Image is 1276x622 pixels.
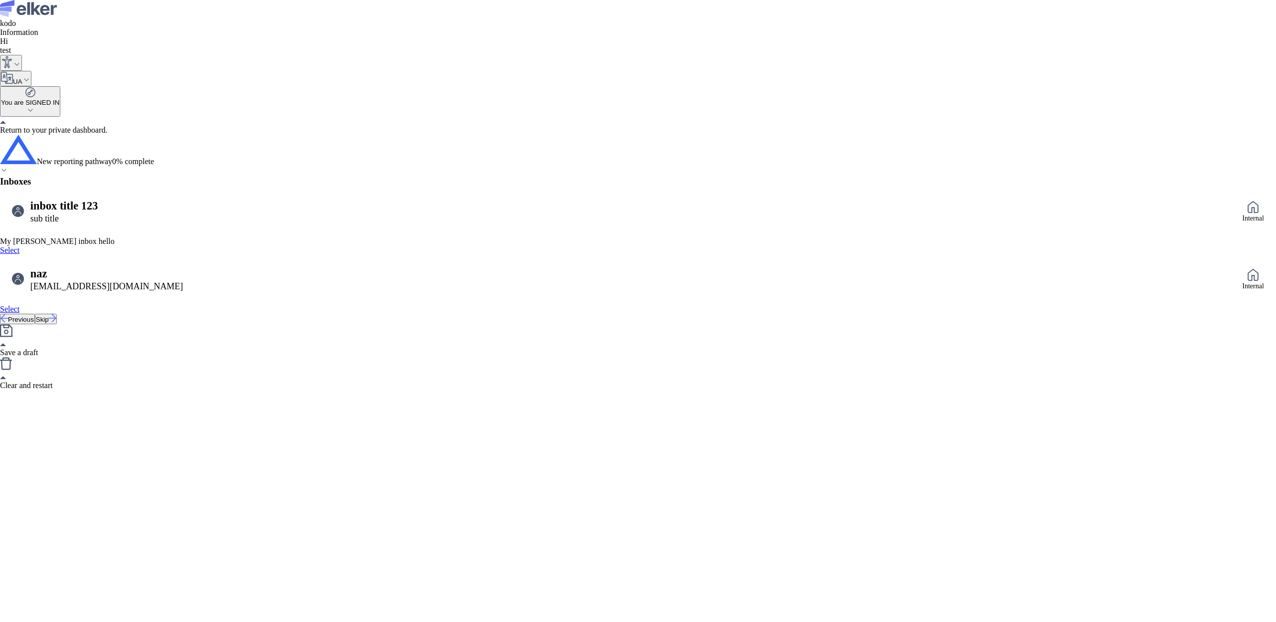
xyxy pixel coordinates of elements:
span: UA [13,78,22,85]
p: sub title [30,212,98,225]
span: 0% complete [112,157,154,166]
h5: naz [30,267,183,280]
h5: inbox title 123 [30,199,98,212]
button: Skip [35,314,57,324]
img: avatar [12,273,24,285]
div: Internal [1242,269,1264,291]
img: avatar [12,205,24,217]
div: You are SIGNED IN [1,99,59,106]
span: New reporting pathway [37,157,112,166]
p: test1@test.com [30,280,183,293]
div: Internal [1242,201,1264,223]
